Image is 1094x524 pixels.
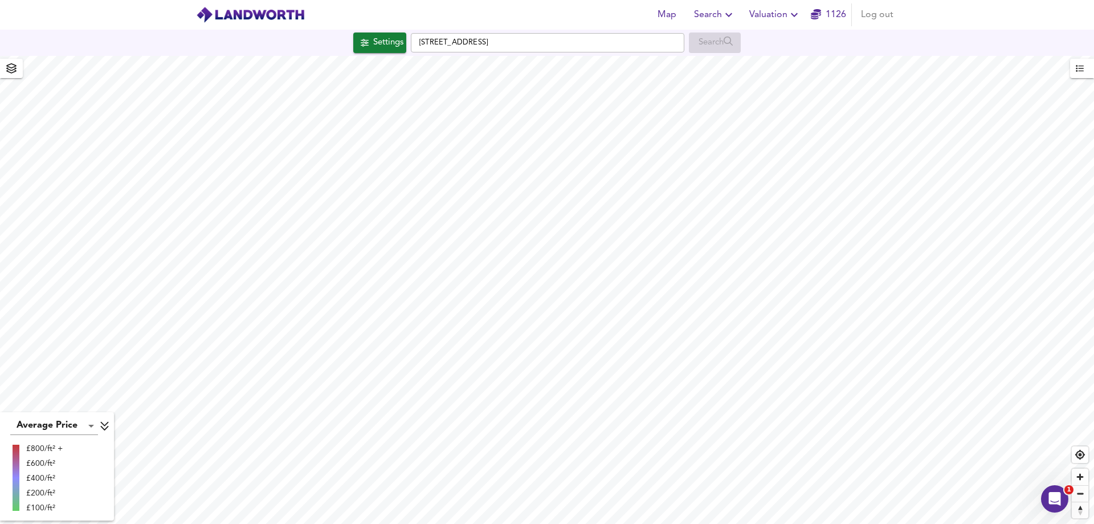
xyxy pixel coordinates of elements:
[1072,446,1088,463] button: Find my location
[1072,469,1088,485] button: Zoom in
[689,3,740,26] button: Search
[353,33,406,53] div: Click to configure Search Settings
[411,33,684,52] input: Enter a location...
[26,473,63,484] div: £400/ft²
[811,7,846,23] a: 1126
[1072,502,1088,518] button: Reset bearing to north
[749,7,801,23] span: Valuation
[810,3,847,26] button: 1126
[1072,502,1088,518] span: Reset bearing to north
[689,33,741,53] div: Enable a Source before running a Search
[26,488,63,499] div: £200/ft²
[26,458,63,469] div: £600/ft²
[373,35,403,50] div: Settings
[196,6,305,23] img: logo
[694,7,736,23] span: Search
[26,443,63,454] div: £800/ft² +
[1041,485,1068,513] iframe: Intercom live chat
[353,33,406,53] button: Settings
[745,3,806,26] button: Valuation
[648,3,685,26] button: Map
[26,502,63,514] div: £100/ft²
[10,417,98,435] div: Average Price
[1064,485,1073,494] span: 1
[653,7,680,23] span: Map
[861,7,893,23] span: Log out
[1072,485,1088,502] button: Zoom out
[856,3,898,26] button: Log out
